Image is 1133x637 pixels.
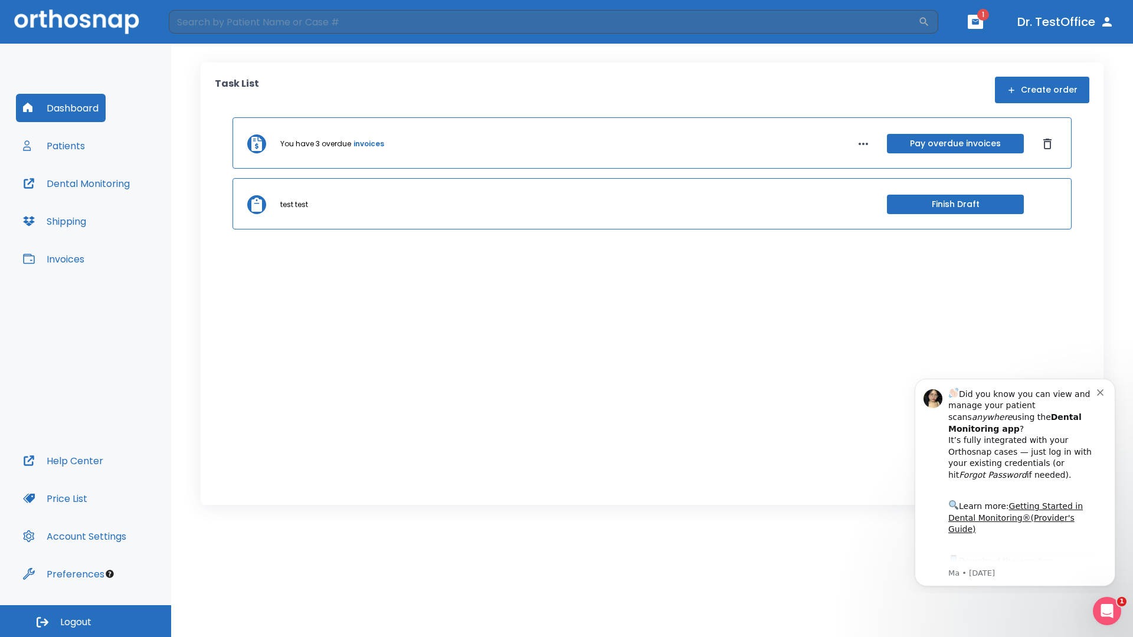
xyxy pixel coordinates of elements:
[51,200,200,211] p: Message from Ma, sent 6w ago
[200,18,209,28] button: Dismiss notification
[215,77,259,103] p: Task List
[169,10,918,34] input: Search by Patient Name or Case #
[14,9,139,34] img: Orthosnap
[977,9,989,21] span: 1
[897,368,1133,593] iframe: Intercom notifications message
[1093,597,1121,625] iframe: Intercom live chat
[280,199,308,210] p: test test
[51,188,156,209] a: App Store
[16,207,93,235] button: Shipping
[995,77,1089,103] button: Create order
[1038,134,1057,153] button: Dismiss
[16,484,94,513] button: Price List
[1117,597,1127,606] span: 1
[887,195,1024,214] button: Finish Draft
[104,569,115,579] div: Tooltip anchor
[887,134,1024,153] button: Pay overdue invoices
[16,132,92,160] button: Patients
[16,522,133,550] button: Account Settings
[280,139,351,149] p: You have 3 overdue
[1013,11,1119,32] button: Dr. TestOffice
[353,139,384,149] a: invoices
[16,446,110,475] button: Help Center
[16,169,137,198] button: Dental Monitoring
[16,560,112,588] button: Preferences
[16,245,91,273] button: Invoices
[60,616,91,629] span: Logout
[51,185,200,245] div: Download the app: | ​ Let us know if you need help getting started!
[16,94,106,122] button: Dashboard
